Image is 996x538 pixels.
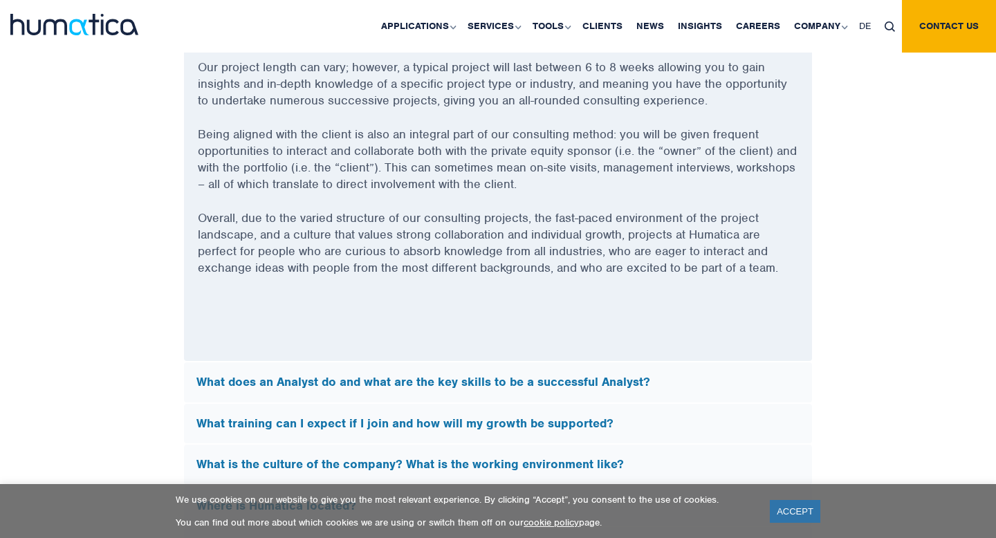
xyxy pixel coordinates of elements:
[176,494,753,505] p: We use cookies on our website to give you the most relevant experience. By clicking “Accept”, you...
[198,126,798,210] p: Being aligned with the client is also an integral part of our consulting method: you will be give...
[196,416,800,432] h5: What training can I expect if I join and how will my growth be supported?
[770,500,820,523] a: ACCEPT
[196,457,800,472] h5: What is the culture of the company? What is the working environment like?
[196,375,800,390] h5: What does an Analyst do and what are the key skills to be a successful Analyst?
[198,59,798,126] p: Our project length can vary; however, a typical project will last between 6 to 8 weeks allowing y...
[885,21,895,32] img: search_icon
[524,517,579,528] a: cookie policy
[198,210,798,293] p: Overall, due to the varied structure of our consulting projects, the fast-paced environment of th...
[10,14,138,35] img: logo
[176,517,753,528] p: You can find out more about which cookies we are using or switch them off on our page.
[859,20,871,32] span: DE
